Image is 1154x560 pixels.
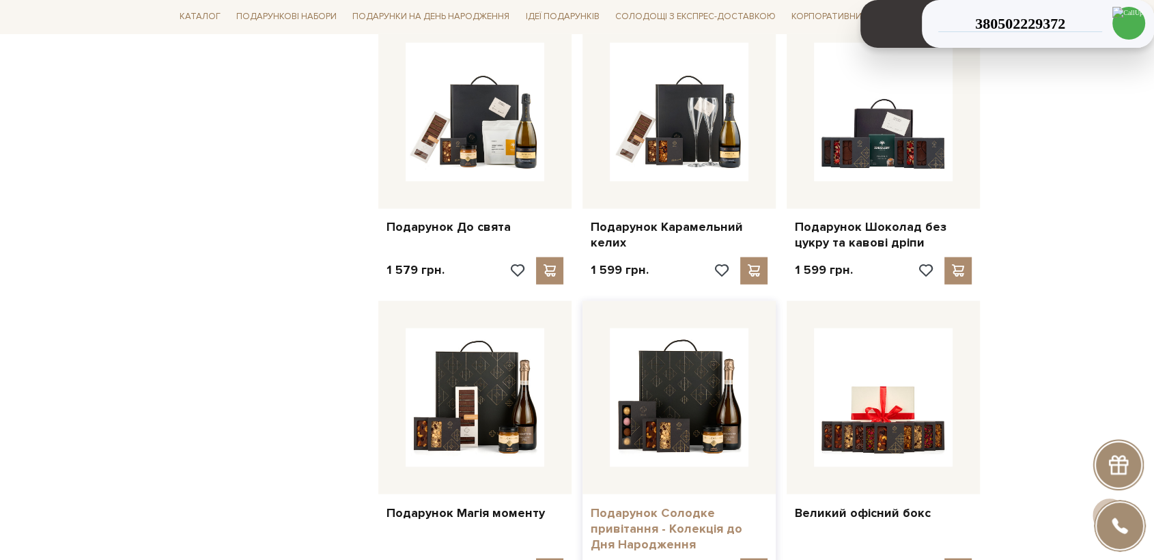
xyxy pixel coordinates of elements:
p: 1 579 грн. [386,262,445,278]
a: Подарунок Солодке привітання - Колекція до Дня Народження [591,505,768,552]
p: 1 599 грн. [591,262,649,278]
span: Ідеї подарунків [520,7,604,28]
p: 1 599 грн. [795,262,853,278]
span: Подарункові набори [231,7,342,28]
a: Корпоративним клієнтам [786,5,920,29]
a: Солодощі з експрес-доставкою [610,5,781,29]
a: Подарунок До свята [386,219,563,235]
span: Подарунки на День народження [347,7,515,28]
a: Подарунок Шоколад без цукру та кавові дріпи [795,219,972,251]
a: Подарунок Магія моменту [386,505,563,520]
a: Подарунок Карамельний келих [591,219,768,251]
a: Великий офісний бокс [795,505,972,520]
span: Каталог [174,7,226,28]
